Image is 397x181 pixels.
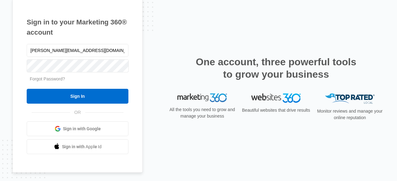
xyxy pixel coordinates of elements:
img: Websites 360 [251,93,301,102]
input: Sign In [27,89,128,104]
img: Marketing 360 [177,93,227,102]
a: Forgot Password? [30,76,65,81]
h1: Sign in to your Marketing 360® account [27,17,128,37]
p: Beautiful websites that drive results [241,107,311,114]
h2: One account, three powerful tools to grow your business [194,56,358,80]
img: Top Rated Local [325,93,375,104]
span: Sign in with Google [63,126,101,132]
a: Sign in with Apple Id [27,139,128,154]
p: All the tools you need to grow and manage your business [167,106,237,119]
span: Sign in with Apple Id [62,144,102,150]
p: Monitor reviews and manage your online reputation [315,108,385,121]
span: OR [70,109,85,116]
input: Email [27,44,128,57]
a: Sign in with Google [27,121,128,136]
